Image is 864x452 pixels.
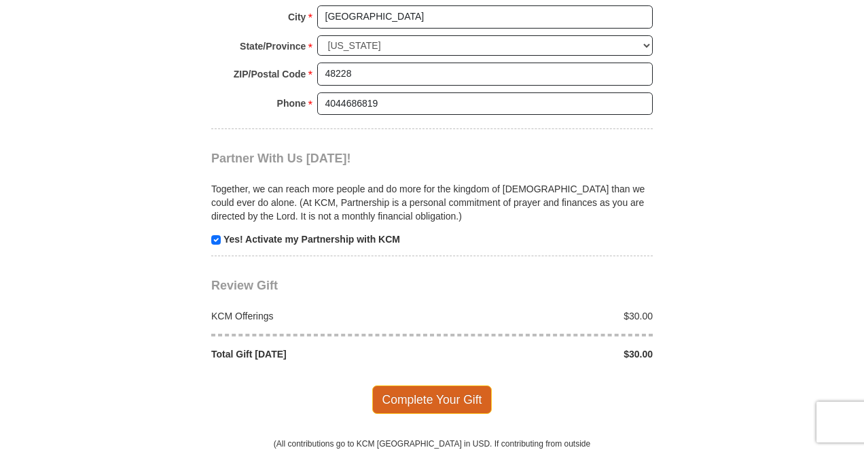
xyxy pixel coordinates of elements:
[277,94,306,113] strong: Phone
[288,7,306,27] strong: City
[211,182,653,223] p: Together, we can reach more people and do more for the kingdom of [DEMOGRAPHIC_DATA] than we coul...
[223,234,400,245] strong: Yes! Activate my Partnership with KCM
[372,385,492,414] span: Complete Your Gift
[432,347,660,361] div: $30.00
[240,37,306,56] strong: State/Province
[432,309,660,323] div: $30.00
[204,347,433,361] div: Total Gift [DATE]
[211,152,351,165] span: Partner With Us [DATE]!
[211,279,278,292] span: Review Gift
[204,309,433,323] div: KCM Offerings
[234,65,306,84] strong: ZIP/Postal Code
